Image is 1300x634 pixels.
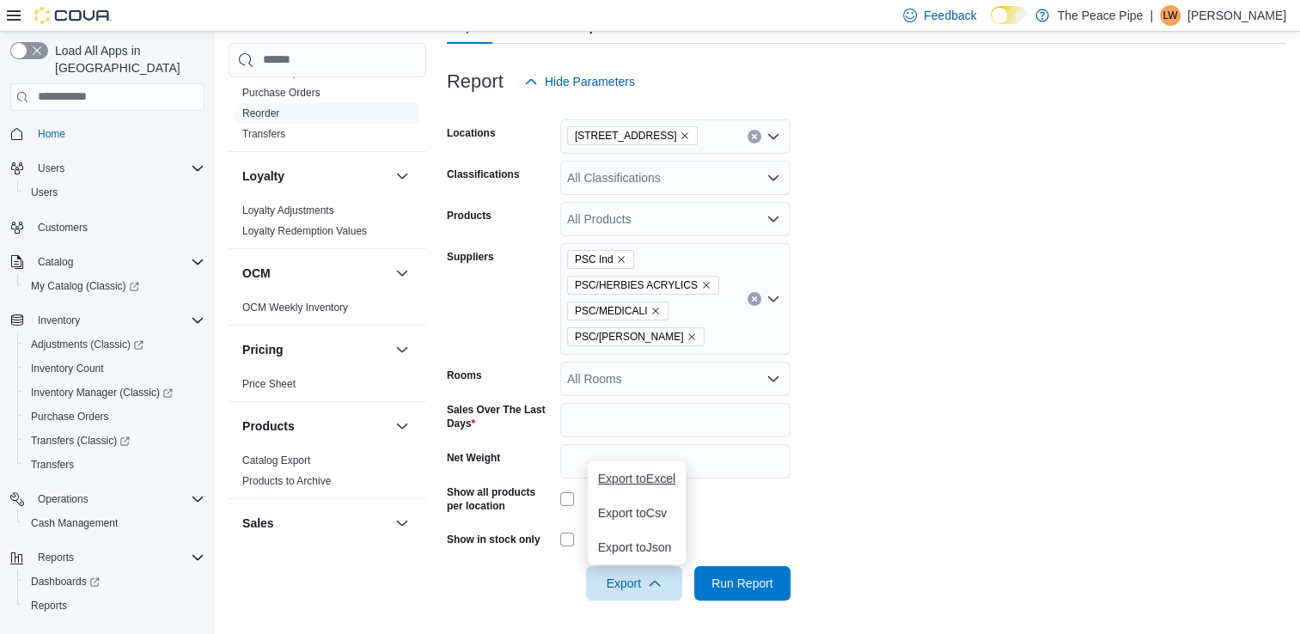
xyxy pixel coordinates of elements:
[575,328,684,345] span: PSC/[PERSON_NAME]
[229,374,426,401] div: Pricing
[447,485,553,513] label: Show all products per location
[38,314,80,327] span: Inventory
[31,252,80,272] button: Catalog
[24,276,204,296] span: My Catalog (Classic)
[242,86,320,100] span: Purchase Orders
[650,306,661,316] button: Remove PSC/MEDICALI from selection in this group
[447,209,491,223] label: Products
[242,107,279,120] span: Reorder
[242,515,388,532] button: Sales
[1058,5,1144,26] p: The Peace Pipe
[447,403,553,430] label: Sales Over The Last Days
[242,552,296,564] a: End Of Day
[392,416,412,436] button: Products
[567,250,635,269] span: PSC Ind
[392,166,412,186] button: Loyalty
[447,168,520,181] label: Classifications
[24,406,204,427] span: Purchase Orders
[545,73,635,90] span: Hide Parameters
[17,405,211,429] button: Purchase Orders
[3,215,211,240] button: Customers
[24,571,204,592] span: Dashboards
[31,516,118,530] span: Cash Management
[17,381,211,405] a: Inventory Manager (Classic)
[242,475,331,487] a: Products to Archive
[24,513,125,533] a: Cash Management
[31,386,173,399] span: Inventory Manager (Classic)
[31,252,204,272] span: Catalog
[242,551,296,564] span: End Of Day
[31,123,204,144] span: Home
[447,451,500,465] label: Net Weight
[687,332,697,342] button: Remove PSC/SHELDON BLACK from selection in this group
[598,540,675,554] span: Export to Json
[3,546,211,570] button: Reports
[567,302,669,320] span: PSC/MEDICALI
[392,263,412,283] button: OCM
[766,372,780,386] button: Open list of options
[24,595,74,616] a: Reports
[242,87,320,99] a: Purchase Orders
[31,216,204,238] span: Customers
[575,302,648,320] span: PSC/MEDICALI
[38,255,73,269] span: Catalog
[766,171,780,185] button: Open list of options
[748,130,761,143] button: Clear input
[229,200,426,248] div: Loyalty
[242,301,348,314] span: OCM Weekly Inventory
[3,487,211,511] button: Operations
[588,496,686,530] button: Export toCsv
[242,224,367,238] span: Loyalty Redemption Values
[38,492,88,506] span: Operations
[31,434,130,448] span: Transfers (Classic)
[766,292,780,306] button: Open list of options
[567,327,705,346] span: PSC/SHELDON BLACK
[924,7,976,24] span: Feedback
[588,530,686,564] button: Export toJson
[242,204,334,216] a: Loyalty Adjustments
[447,71,504,92] h3: Report
[3,308,211,332] button: Inventory
[598,472,675,485] span: Export to Excel
[38,162,64,175] span: Users
[24,334,150,355] a: Adjustments (Classic)
[31,599,67,613] span: Reports
[31,489,95,509] button: Operations
[242,225,367,237] a: Loyalty Redemption Values
[1160,5,1181,26] div: Lynsey Williamson
[24,430,137,451] a: Transfers (Classic)
[242,265,388,282] button: OCM
[242,128,285,140] a: Transfers
[701,280,711,290] button: Remove PSC/HERBIES ACRYLICS from selection in this group
[242,454,310,466] a: Catalog Export
[766,212,780,226] button: Open list of options
[229,547,426,595] div: Sales
[447,533,540,546] label: Show in stock only
[567,126,699,145] span: 31 Celina St
[17,511,211,535] button: Cash Management
[242,341,388,358] button: Pricing
[242,378,296,390] a: Price Sheet
[38,127,65,141] span: Home
[24,513,204,533] span: Cash Management
[17,332,211,357] a: Adjustments (Classic)
[24,571,107,592] a: Dashboards
[447,126,496,140] label: Locations
[17,570,211,594] a: Dashboards
[24,406,116,427] a: Purchase Orders
[242,265,271,282] h3: OCM
[31,158,204,179] span: Users
[31,310,204,331] span: Inventory
[24,358,111,379] a: Inventory Count
[447,369,482,382] label: Rooms
[24,454,204,475] span: Transfers
[575,251,613,268] span: PSC Ind
[31,362,104,375] span: Inventory Count
[598,506,675,520] span: Export to Csv
[48,42,204,76] span: Load All Apps in [GEOGRAPHIC_DATA]
[242,107,279,119] a: Reorder
[17,429,211,453] a: Transfers (Classic)
[1163,5,1177,26] span: LW
[24,182,64,203] a: Users
[766,130,780,143] button: Open list of options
